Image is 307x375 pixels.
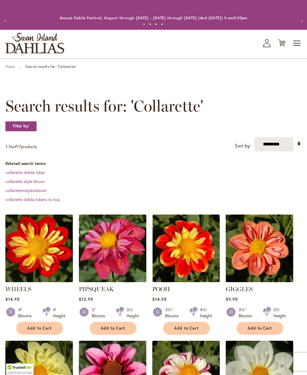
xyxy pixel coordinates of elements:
[5,215,73,282] img: WHEELS
[239,307,256,319] div: 3½" Blooms
[5,285,31,293] a: WHEELS
[165,307,182,319] div: 3½" Blooms
[101,326,125,331] span: Add to Cart
[235,140,251,151] label: Sort by:
[143,23,145,25] button: 1 of 4
[5,97,203,115] span: Search results for: 'Collarette'
[200,307,212,319] div: 4½' Height
[9,144,13,149] span: 16
[5,197,60,202] a: collarette dahlia tubers to buy
[5,178,45,184] a: collarette style bloom
[248,326,272,331] span: Add to Cart
[79,278,146,283] a: PIPSQUEAK
[5,142,37,151] p: - of products
[17,144,21,149] span: 17
[60,16,248,20] a: Annual Dahlia Festival, August through [DATE] - [DATE] through [DATE] (And [DATE]) 9-am5:30pm
[4,354,21,370] iframe: Launch Accessibility Center
[152,215,220,282] img: POOH
[5,296,20,302] span: $14.95
[295,15,307,27] button: Next
[174,326,199,331] span: Add to Cart
[5,64,15,69] a: Home
[79,285,114,293] a: PIPSQUEAK
[90,322,136,335] button: Add to Cart
[226,215,293,282] img: GIGGLES
[18,307,35,319] div: 4" Blooms
[5,144,7,149] span: 1
[27,326,52,331] span: Add to Cart
[152,278,220,283] a: POOH
[16,322,63,335] button: Add to Cart
[155,23,157,25] button: 3 of 4
[273,307,286,319] div: 3½' Height
[226,296,238,302] span: $9.95
[127,307,139,319] div: 3½' Height
[161,23,163,25] button: 4 of 4
[226,285,253,293] a: GIGGLES
[92,307,109,319] div: 3" Blooms
[5,33,64,53] a: store logo
[5,187,46,193] a: collarette+style+bloom
[25,64,76,69] strong: Search results for: 'Collarette'
[226,278,293,283] a: GIGGLES
[237,322,283,335] button: Add to Cart
[152,285,170,293] a: POOH
[5,169,45,175] a: collarette dahlia tuber
[163,322,210,335] button: Add to Cart
[79,296,93,302] span: $12.95
[152,296,167,302] span: $14.95
[5,121,37,131] strong: Filter by:
[53,307,65,319] div: 4' Height
[79,215,146,282] img: PIPSQUEAK
[5,278,73,283] a: WHEELS
[149,23,151,25] button: 2 of 4
[5,160,302,166] dt: Related search terms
